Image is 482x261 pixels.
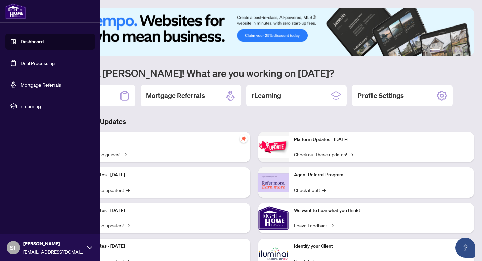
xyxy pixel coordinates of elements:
[35,117,474,126] h3: Brokerage & Industry Updates
[430,49,440,52] button: 1
[350,151,353,158] span: →
[322,186,326,194] span: →
[21,60,55,66] a: Deal Processing
[252,91,281,100] h2: rLearning
[70,243,245,250] p: Platform Updates - [DATE]
[123,151,127,158] span: →
[21,102,90,110] span: rLearning
[455,238,475,258] button: Open asap
[240,135,248,143] span: pushpin
[35,67,474,80] h1: Welcome back [PERSON_NAME]! What are you working on [DATE]?
[35,8,474,56] img: Slide 0
[357,91,404,100] h2: Profile Settings
[23,240,84,247] span: [PERSON_NAME]
[443,49,446,52] button: 2
[459,49,462,52] button: 5
[294,151,353,158] a: Check out these updates!→
[146,91,205,100] h2: Mortgage Referrals
[70,136,245,143] p: Self-Help
[294,136,469,143] p: Platform Updates - [DATE]
[294,222,334,229] a: Leave Feedback→
[10,243,17,252] span: SF
[126,186,130,194] span: →
[465,49,467,52] button: 6
[21,82,61,88] a: Mortgage Referrals
[126,222,130,229] span: →
[21,39,44,45] a: Dashboard
[258,203,289,233] img: We want to hear what you think!
[70,171,245,179] p: Platform Updates - [DATE]
[294,186,326,194] a: Check it out!→
[294,171,469,179] p: Agent Referral Program
[454,49,457,52] button: 4
[330,222,334,229] span: →
[449,49,451,52] button: 3
[294,207,469,214] p: We want to hear what you think!
[70,207,245,214] p: Platform Updates - [DATE]
[23,248,84,255] span: [EMAIL_ADDRESS][DOMAIN_NAME]
[258,136,289,157] img: Platform Updates - June 23, 2025
[294,243,469,250] p: Identify your Client
[5,3,26,19] img: logo
[258,173,289,192] img: Agent Referral Program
